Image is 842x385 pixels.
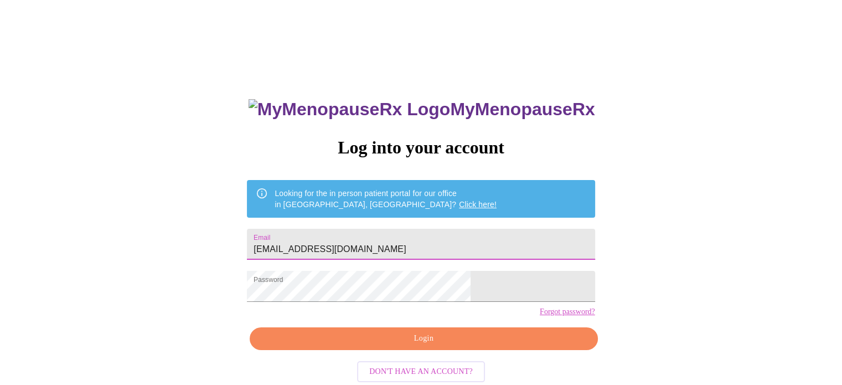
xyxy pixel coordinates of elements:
[357,361,485,383] button: Don't have an account?
[250,327,597,350] button: Login
[249,99,450,120] img: MyMenopauseRx Logo
[275,183,497,214] div: Looking for the in person patient portal for our office in [GEOGRAPHIC_DATA], [GEOGRAPHIC_DATA]?
[249,99,595,120] h3: MyMenopauseRx
[247,137,595,158] h3: Log into your account
[369,365,473,379] span: Don't have an account?
[354,366,488,375] a: Don't have an account?
[459,200,497,209] a: Click here!
[262,332,585,346] span: Login
[540,307,595,316] a: Forgot password?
